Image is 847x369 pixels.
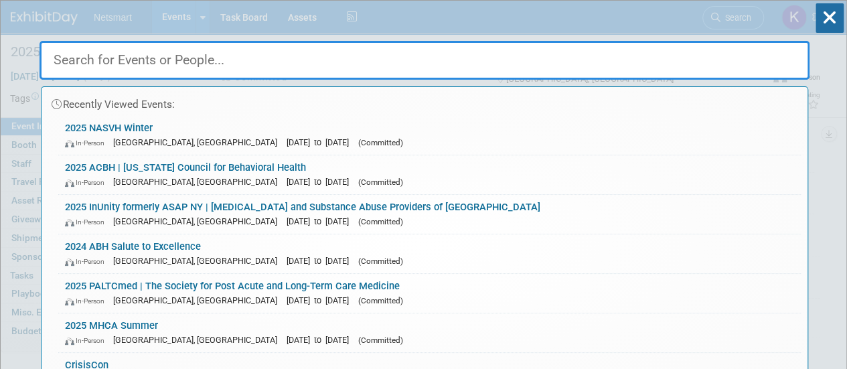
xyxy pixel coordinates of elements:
a: 2024 ABH Salute to Excellence In-Person [GEOGRAPHIC_DATA], [GEOGRAPHIC_DATA] [DATE] to [DATE] (Co... [58,234,801,273]
span: In-Person [65,257,110,266]
span: (Committed) [358,256,403,266]
span: [GEOGRAPHIC_DATA], [GEOGRAPHIC_DATA] [113,295,284,305]
a: 2025 InUnity formerly ASAP NY | [MEDICAL_DATA] and Substance Abuse Providers of [GEOGRAPHIC_DATA]... [58,195,801,234]
input: Search for Events or People... [40,41,810,80]
span: [GEOGRAPHIC_DATA], [GEOGRAPHIC_DATA] [113,137,284,147]
span: (Committed) [358,217,403,226]
span: (Committed) [358,177,403,187]
span: [DATE] to [DATE] [287,256,356,266]
span: In-Person [65,297,110,305]
span: (Committed) [358,336,403,345]
span: In-Person [65,336,110,345]
span: [GEOGRAPHIC_DATA], [GEOGRAPHIC_DATA] [113,216,284,226]
span: [DATE] to [DATE] [287,335,356,345]
span: (Committed) [358,296,403,305]
span: In-Person [65,218,110,226]
span: In-Person [65,178,110,187]
a: 2025 ACBH | [US_STATE] Council for Behavioral Health In-Person [GEOGRAPHIC_DATA], [GEOGRAPHIC_DAT... [58,155,801,194]
span: [DATE] to [DATE] [287,177,356,187]
a: 2025 NASVH Winter​ In-Person [GEOGRAPHIC_DATA], [GEOGRAPHIC_DATA] [DATE] to [DATE] (Committed) [58,116,801,155]
span: [DATE] to [DATE] [287,295,356,305]
span: [DATE] to [DATE] [287,216,356,226]
span: [GEOGRAPHIC_DATA], [GEOGRAPHIC_DATA] [113,335,284,345]
span: (Committed) [358,138,403,147]
a: 2025 PALTCmed | The Society for Post Acute and Long-Term Care Medicine In-Person [GEOGRAPHIC_DATA... [58,274,801,313]
span: In-Person [65,139,110,147]
div: Recently Viewed Events: [48,87,801,116]
span: [GEOGRAPHIC_DATA], [GEOGRAPHIC_DATA] [113,256,284,266]
a: 2025 MHCA Summer In-Person [GEOGRAPHIC_DATA], [GEOGRAPHIC_DATA] [DATE] to [DATE] (Committed) [58,313,801,352]
span: [DATE] to [DATE] [287,137,356,147]
span: [GEOGRAPHIC_DATA], [GEOGRAPHIC_DATA] [113,177,284,187]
